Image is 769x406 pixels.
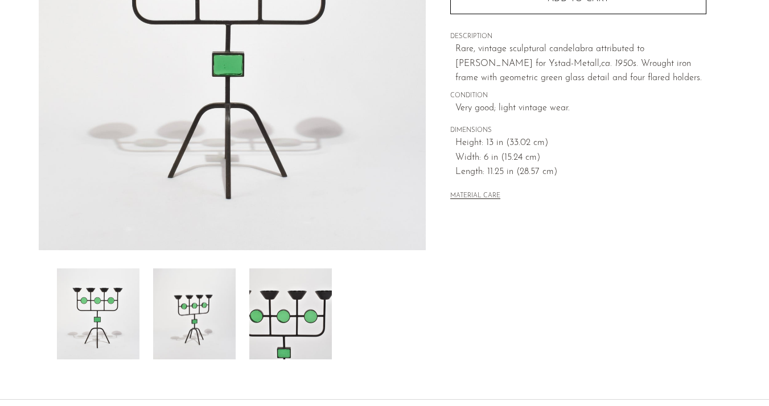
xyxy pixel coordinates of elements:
[57,268,139,359] img: Sculptural Green Glass Candelabra
[455,151,706,165] span: Width: 6 in (15.24 cm)
[455,165,706,180] span: Length: 11.25 in (28.57 cm)
[455,101,706,116] span: Very good; light vintage wear.
[450,192,500,201] button: MATERIAL CARE
[249,268,332,359] img: Sculptural Green Glass Candelabra
[455,136,706,151] span: Height: 13 in (33.02 cm)
[601,59,641,68] em: ca. 1950s.
[450,126,706,136] span: DIMENSIONS
[450,91,706,101] span: CONDITION
[153,268,236,359] img: Sculptural Green Glass Candelabra
[455,44,644,68] span: Rare, vintage sculptural candelabra attributed to [PERSON_NAME] for Ystad-Metall,
[450,32,706,42] span: DESCRIPTION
